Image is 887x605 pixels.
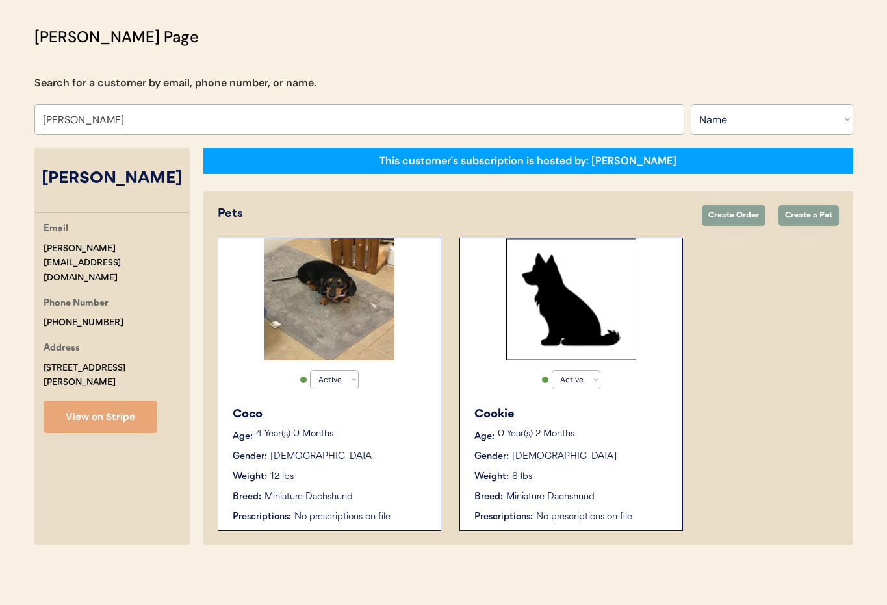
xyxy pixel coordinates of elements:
[218,205,689,223] div: Pets
[702,205,765,226] button: Create Order
[34,104,684,135] input: Search by name
[44,361,190,391] div: [STREET_ADDRESS][PERSON_NAME]
[536,510,669,524] div: No prescriptions on file
[474,450,509,463] div: Gender:
[44,221,68,238] div: Email
[233,470,267,484] div: Weight:
[379,154,676,168] div: This customer's subscription is hosted by: [PERSON_NAME]
[233,510,291,524] div: Prescriptions:
[498,430,669,439] p: 0 Year(s) 2 Months
[233,450,267,463] div: Gender:
[256,430,428,439] p: 4 Year(s) 0 Months
[233,490,261,504] div: Breed:
[474,490,503,504] div: Breed:
[34,167,190,191] div: [PERSON_NAME]
[44,401,157,433] button: View on Stripe
[474,470,509,484] div: Weight:
[34,75,316,91] div: Search for a customer by email, phone number, or name.
[44,296,109,312] div: Phone Number
[778,205,839,226] button: Create a Pet
[233,430,253,443] div: Age:
[294,510,428,524] div: No prescriptions on file
[270,470,294,484] div: 12 lbs
[474,406,669,423] div: Cookie
[264,238,394,360] img: IMG_0381.jpeg
[34,25,199,49] div: [PERSON_NAME] Page
[506,490,595,504] div: Miniature Dachshund
[44,241,190,286] div: [PERSON_NAME][EMAIL_ADDRESS][DOMAIN_NAME]
[44,315,123,330] div: [PHONE_NUMBER]
[44,341,80,357] div: Address
[512,450,617,463] div: [DEMOGRAPHIC_DATA]
[233,406,428,423] div: Coco
[512,470,532,484] div: 8 lbs
[264,490,353,504] div: Miniature Dachshund
[474,510,533,524] div: Prescriptions:
[506,238,636,360] img: Rectangle%2029.svg
[474,430,495,443] div: Age:
[270,450,375,463] div: [DEMOGRAPHIC_DATA]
